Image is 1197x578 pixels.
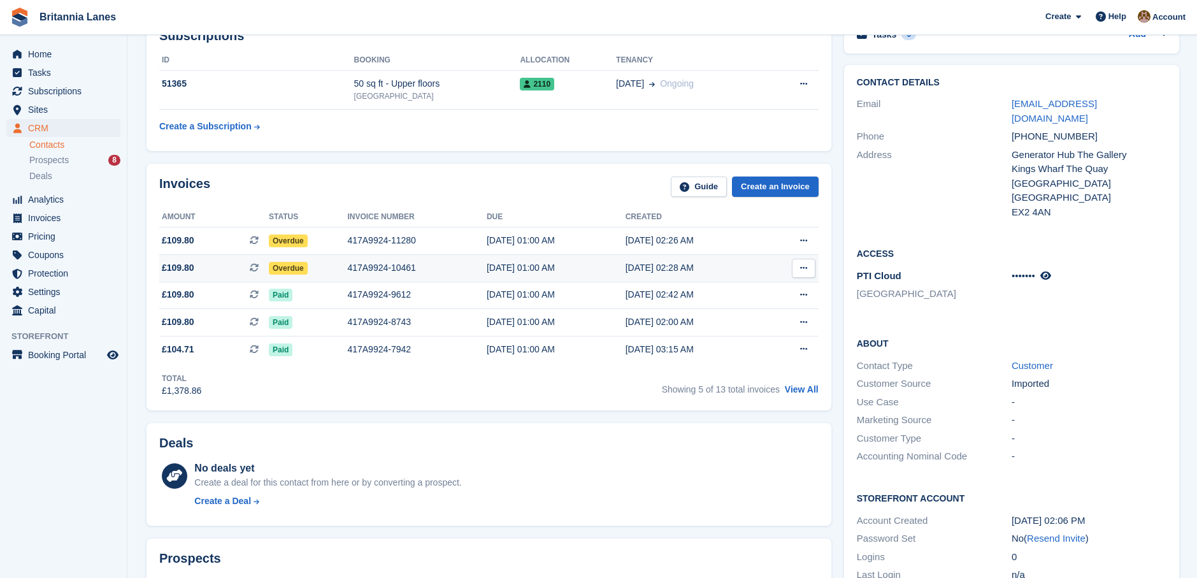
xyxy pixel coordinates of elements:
span: Prospects [29,154,69,166]
a: Preview store [105,347,120,363]
h2: Invoices [159,177,210,198]
img: stora-icon-8386f47178a22dfd0bd8f6a31ec36ba5ce8667c1dd55bd0f319d3a0aa187defe.svg [10,8,29,27]
div: [DATE] 02:06 PM [1012,514,1166,528]
div: Imported [1012,377,1166,391]
div: [DATE] 01:00 AM [487,234,626,247]
span: Sites [28,101,104,119]
div: [DATE] 01:00 AM [487,261,626,275]
span: Showing 5 of 13 total invoices [662,384,780,394]
div: Use Case [857,395,1012,410]
a: menu [6,82,120,100]
div: Password Set [857,531,1012,546]
span: Ongoing [660,78,694,89]
span: Coupons [28,246,104,264]
span: Paid [269,289,292,301]
div: Customer Type [857,431,1012,446]
h2: Tasks [872,29,897,40]
div: Create a Deal [194,495,251,508]
div: - [1012,413,1166,428]
span: PTI Cloud [857,270,901,281]
div: Accounting Nominal Code [857,449,1012,464]
h2: About [857,336,1166,349]
a: Create a Subscription [159,115,260,138]
div: 417A9924-9612 [347,288,486,301]
span: £109.80 [162,261,194,275]
div: Create a deal for this contact from here or by converting a prospect. [194,476,461,489]
div: Phone [857,129,1012,144]
h2: Contact Details [857,78,1166,88]
span: Home [28,45,104,63]
a: menu [6,101,120,119]
div: 50 sq ft - Upper floors [354,77,520,90]
a: Add [1129,27,1146,42]
div: 417A9924-7942 [347,343,486,356]
div: Contact Type [857,359,1012,373]
span: Paid [269,343,292,356]
span: Overdue [269,235,308,247]
div: - [1012,431,1166,446]
th: Booking [354,50,520,71]
div: Customer Source [857,377,1012,391]
a: Britannia Lanes [34,6,121,27]
div: Create a Subscription [159,120,252,133]
span: Deals [29,170,52,182]
div: [GEOGRAPHIC_DATA] [1012,191,1166,205]
a: menu [6,119,120,137]
span: £109.80 [162,234,194,247]
div: [GEOGRAPHIC_DATA] [1012,177,1166,191]
span: £109.80 [162,288,194,301]
div: 51365 [159,77,354,90]
span: Tasks [28,64,104,82]
div: - [1012,449,1166,464]
a: menu [6,264,120,282]
div: Marketing Source [857,413,1012,428]
span: CRM [28,119,104,137]
a: menu [6,346,120,364]
th: Invoice number [347,207,486,228]
div: [DATE] 03:15 AM [626,343,764,356]
div: [DATE] 02:42 AM [626,288,764,301]
span: Pricing [28,228,104,245]
div: [DATE] 01:00 AM [487,343,626,356]
div: 417A9924-8743 [347,315,486,329]
div: Kings Wharf The Quay [1012,162,1166,177]
div: 417A9924-11280 [347,234,486,247]
a: Guide [671,177,727,198]
a: Resend Invite [1027,533,1086,544]
th: Due [487,207,626,228]
div: [GEOGRAPHIC_DATA] [354,90,520,102]
a: Create an Invoice [732,177,819,198]
div: EX2 4AN [1012,205,1166,220]
div: £1,378.86 [162,384,201,398]
h2: Access [857,247,1166,259]
a: Prospects 8 [29,154,120,167]
span: Paid [269,316,292,329]
div: [DATE] 02:00 AM [626,315,764,329]
div: [DATE] 02:28 AM [626,261,764,275]
a: menu [6,209,120,227]
div: [PHONE_NUMBER] [1012,129,1166,144]
span: Overdue [269,262,308,275]
span: £104.71 [162,343,194,356]
span: Help [1108,10,1126,23]
div: - [1012,395,1166,410]
span: 2110 [520,78,554,90]
li: [GEOGRAPHIC_DATA] [857,287,1012,301]
th: ID [159,50,354,71]
a: Create a Deal [194,495,461,508]
div: [DATE] 02:26 AM [626,234,764,247]
h2: Prospects [159,551,221,566]
span: [DATE] [616,77,644,90]
div: No [1012,531,1166,546]
a: View All [785,384,819,394]
div: Total [162,373,201,384]
div: Logins [857,550,1012,565]
div: Address [857,148,1012,220]
a: menu [6,246,120,264]
span: Protection [28,264,104,282]
div: Generator Hub The Gallery [1012,148,1166,163]
div: Email [857,97,1012,126]
span: Account [1152,11,1186,24]
th: Allocation [520,50,616,71]
th: Created [626,207,764,228]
